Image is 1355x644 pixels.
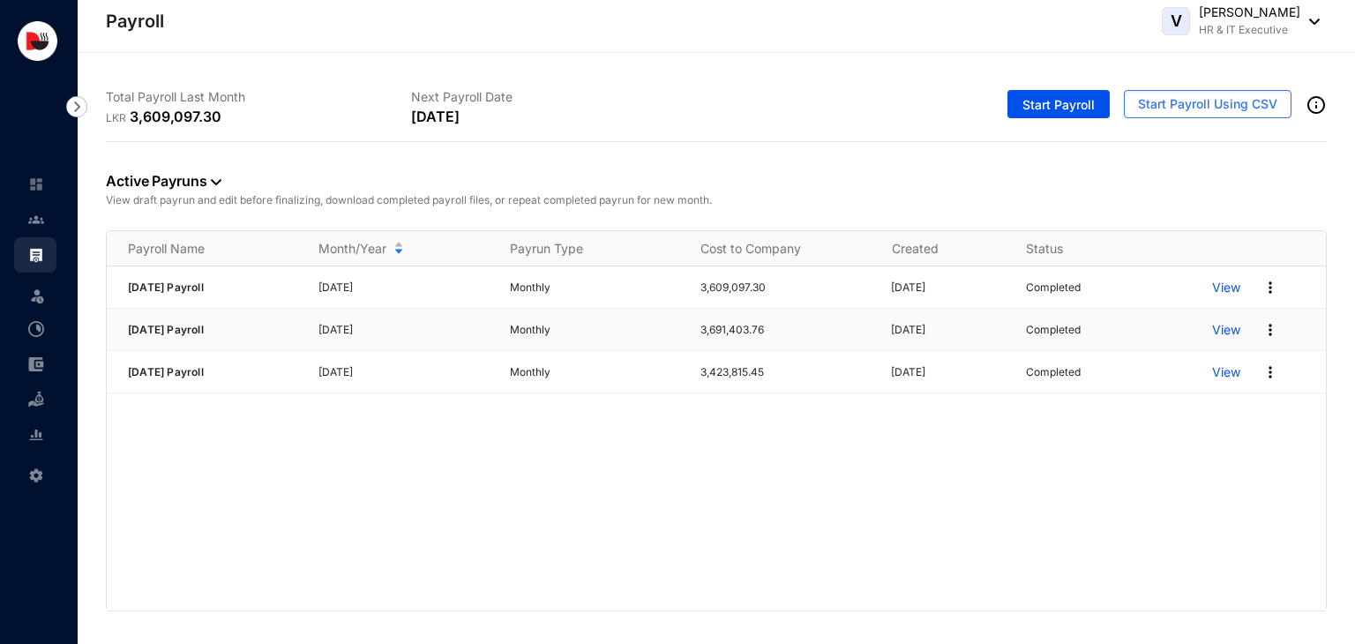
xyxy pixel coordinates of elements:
[1212,363,1240,381] a: View
[510,279,679,296] p: Monthly
[871,231,1006,266] th: Created
[28,321,44,337] img: time-attendance-unselected.8aad090b53826881fffb.svg
[28,247,44,263] img: payroll.289672236c54bbec4828.svg
[1124,90,1291,118] button: Start Payroll Using CSV
[1199,4,1300,21] p: [PERSON_NAME]
[106,9,164,34] p: Payroll
[18,21,57,61] img: logo
[14,347,56,382] li: Expenses
[891,279,1005,296] p: [DATE]
[14,417,56,453] li: Reports
[411,88,716,106] p: Next Payroll Date
[510,321,679,339] p: Monthly
[1212,279,1240,296] a: View
[66,96,87,117] img: nav-icon-right.af6afadce00d159da59955279c43614e.svg
[891,321,1005,339] p: [DATE]
[1026,363,1081,381] p: Completed
[106,88,411,106] p: Total Payroll Last Month
[700,279,870,296] p: 3,609,097.30
[891,363,1005,381] p: [DATE]
[28,212,44,228] img: people-unselected.118708e94b43a90eceab.svg
[318,240,386,258] span: Month/Year
[318,279,488,296] p: [DATE]
[700,363,870,381] p: 3,423,815.45
[1171,13,1182,29] span: V
[28,356,44,372] img: expense-unselected.2edcf0507c847f3e9e96.svg
[28,176,44,192] img: home-unselected.a29eae3204392db15eaf.svg
[28,392,44,408] img: loan-unselected.d74d20a04637f2d15ab5.svg
[1138,95,1277,113] span: Start Payroll Using CSV
[1199,21,1300,39] p: HR & IT Executive
[28,468,44,483] img: settings-unselected.1febfda315e6e19643a1.svg
[14,202,56,237] li: Contacts
[107,231,297,266] th: Payroll Name
[1261,321,1279,339] img: more.27664ee4a8faa814348e188645a3c1fc.svg
[14,167,56,202] li: Home
[318,321,488,339] p: [DATE]
[1261,363,1279,381] img: more.27664ee4a8faa814348e188645a3c1fc.svg
[211,179,221,185] img: dropdown-black.8e83cc76930a90b1a4fdb6d089b7bf3a.svg
[128,323,204,336] span: [DATE] Payroll
[1212,321,1240,339] a: View
[510,363,679,381] p: Monthly
[1300,19,1320,25] img: dropdown-black.8e83cc76930a90b1a4fdb6d089b7bf3a.svg
[700,321,870,339] p: 3,691,403.76
[318,363,488,381] p: [DATE]
[679,231,870,266] th: Cost to Company
[1007,90,1110,118] button: Start Payroll
[106,191,1327,209] p: View draft payrun and edit before finalizing, download completed payroll files, or repeat complet...
[1022,96,1095,114] span: Start Payroll
[106,172,221,190] a: Active Payruns
[14,311,56,347] li: Time Attendance
[1005,231,1191,266] th: Status
[1306,94,1327,116] img: info-outined.c2a0bb1115a2853c7f4cb4062ec879bc.svg
[106,109,130,127] p: LKR
[14,382,56,417] li: Loan
[128,281,204,294] span: [DATE] Payroll
[1261,279,1279,296] img: more.27664ee4a8faa814348e188645a3c1fc.svg
[28,427,44,443] img: report-unselected.e6a6b4230fc7da01f883.svg
[1026,321,1081,339] p: Completed
[1026,279,1081,296] p: Completed
[128,365,204,378] span: [DATE] Payroll
[130,106,221,127] p: 3,609,097.30
[28,287,46,304] img: leave-unselected.2934df6273408c3f84d9.svg
[14,237,56,273] li: Payroll
[489,231,679,266] th: Payrun Type
[411,106,459,127] p: [DATE]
